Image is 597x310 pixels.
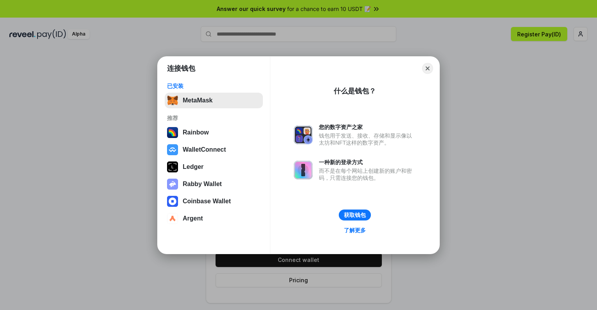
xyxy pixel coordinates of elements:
img: svg+xml,%3Csvg%20width%3D%2228%22%20height%3D%2228%22%20viewBox%3D%220%200%2028%2028%22%20fill%3D... [167,213,178,224]
button: MetaMask [165,93,263,108]
img: svg+xml,%3Csvg%20xmlns%3D%22http%3A%2F%2Fwww.w3.org%2F2000%2Fsvg%22%20width%3D%2228%22%20height%3... [167,161,178,172]
button: Argent [165,211,263,226]
div: Argent [183,215,203,222]
img: svg+xml,%3Csvg%20width%3D%2228%22%20height%3D%2228%22%20viewBox%3D%220%200%2028%2028%22%20fill%3D... [167,144,178,155]
div: 一种新的登录方式 [319,159,416,166]
button: Rabby Wallet [165,176,263,192]
div: 已安装 [167,82,261,90]
img: svg+xml,%3Csvg%20width%3D%22120%22%20height%3D%22120%22%20viewBox%3D%220%200%20120%20120%22%20fil... [167,127,178,138]
button: Close [422,63,433,74]
div: 了解更多 [344,227,366,234]
div: Rainbow [183,129,209,136]
h1: 连接钱包 [167,64,195,73]
button: Rainbow [165,125,263,140]
button: 获取钱包 [339,210,371,220]
img: svg+xml,%3Csvg%20xmlns%3D%22http%3A%2F%2Fwww.w3.org%2F2000%2Fsvg%22%20fill%3D%22none%22%20viewBox... [294,161,313,179]
div: 什么是钱包？ [334,86,376,96]
button: Ledger [165,159,263,175]
div: Rabby Wallet [183,181,222,188]
div: 而不是在每个网站上创建新的账户和密码，只需连接您的钱包。 [319,167,416,181]
img: svg+xml,%3Csvg%20xmlns%3D%22http%3A%2F%2Fwww.w3.org%2F2000%2Fsvg%22%20fill%3D%22none%22%20viewBox... [167,179,178,190]
div: MetaMask [183,97,212,104]
div: WalletConnect [183,146,226,153]
div: 推荐 [167,115,261,122]
img: svg+xml,%3Csvg%20fill%3D%22none%22%20height%3D%2233%22%20viewBox%3D%220%200%2035%2033%22%20width%... [167,95,178,106]
button: WalletConnect [165,142,263,158]
img: svg+xml,%3Csvg%20width%3D%2228%22%20height%3D%2228%22%20viewBox%3D%220%200%2028%2028%22%20fill%3D... [167,196,178,207]
img: svg+xml,%3Csvg%20xmlns%3D%22http%3A%2F%2Fwww.w3.org%2F2000%2Fsvg%22%20fill%3D%22none%22%20viewBox... [294,125,313,144]
button: Coinbase Wallet [165,194,263,209]
div: 钱包用于发送、接收、存储和显示像以太坊和NFT这样的数字资产。 [319,132,416,146]
div: Coinbase Wallet [183,198,231,205]
div: 获取钱包 [344,211,366,219]
a: 了解更多 [339,225,370,235]
div: Ledger [183,163,203,170]
div: 您的数字资产之家 [319,124,416,131]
